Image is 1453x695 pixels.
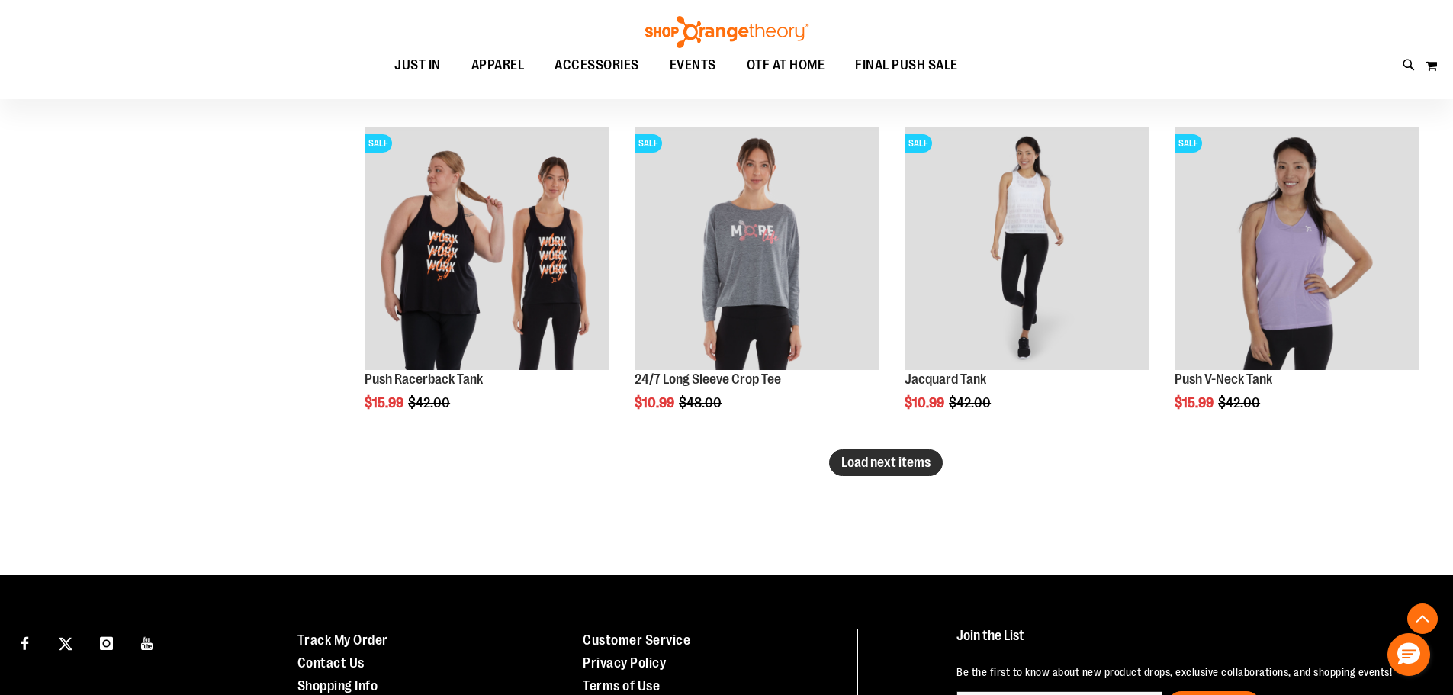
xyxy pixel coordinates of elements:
[471,48,525,82] span: APPAREL
[539,48,654,83] a: ACCESSORIES
[905,395,947,410] span: $10.99
[1175,127,1419,371] img: Product image for Push V-Neck Tank
[1175,134,1202,153] span: SALE
[297,678,378,693] a: Shopping Info
[583,655,666,671] a: Privacy Policy
[1218,395,1262,410] span: $42.00
[627,119,886,450] div: product
[53,629,79,655] a: Visit our X page
[654,48,731,83] a: EVENTS
[408,395,452,410] span: $42.00
[635,127,879,371] img: Product image for 24/7 Long Sleeve Crop Tee
[855,48,958,82] span: FINAL PUSH SALE
[635,395,677,410] span: $10.99
[583,632,690,648] a: Customer Service
[11,629,38,655] a: Visit our Facebook page
[297,655,365,671] a: Contact Us
[635,127,879,373] a: Product image for 24/7 Long Sleeve Crop TeeSALE
[1167,119,1426,450] div: product
[365,134,392,153] span: SALE
[956,629,1418,657] h4: Join the List
[905,127,1149,373] a: Front view of Jacquard TankSALE
[59,637,72,651] img: Twitter
[1175,372,1272,387] a: Push V-Neck Tank
[949,395,993,410] span: $42.00
[365,395,406,410] span: $15.99
[456,48,540,82] a: APPAREL
[905,127,1149,371] img: Front view of Jacquard Tank
[365,127,609,371] img: Product image for Push Racerback Tank
[297,632,388,648] a: Track My Order
[1387,633,1430,676] button: Hello, have a question? Let’s chat.
[555,48,639,82] span: ACCESSORIES
[365,127,609,373] a: Product image for Push Racerback TankSALE
[670,48,716,82] span: EVENTS
[1407,603,1438,634] button: Back To Top
[747,48,825,82] span: OTF AT HOME
[905,134,932,153] span: SALE
[679,395,724,410] span: $48.00
[583,678,660,693] a: Terms of Use
[1175,127,1419,373] a: Product image for Push V-Neck TankSALE
[635,134,662,153] span: SALE
[897,119,1156,450] div: product
[1175,395,1216,410] span: $15.99
[731,48,841,83] a: OTF AT HOME
[357,119,616,450] div: product
[905,372,986,387] a: Jacquard Tank
[394,48,441,82] span: JUST IN
[365,372,483,387] a: Push Racerback Tank
[134,629,161,655] a: Visit our Youtube page
[829,449,943,476] button: Load next items
[93,629,120,655] a: Visit our Instagram page
[635,372,781,387] a: 24/7 Long Sleeve Crop Tee
[840,48,973,83] a: FINAL PUSH SALE
[643,16,811,48] img: Shop Orangetheory
[841,455,931,470] span: Load next items
[956,664,1418,680] p: Be the first to know about new product drops, exclusive collaborations, and shopping events!
[379,48,456,83] a: JUST IN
